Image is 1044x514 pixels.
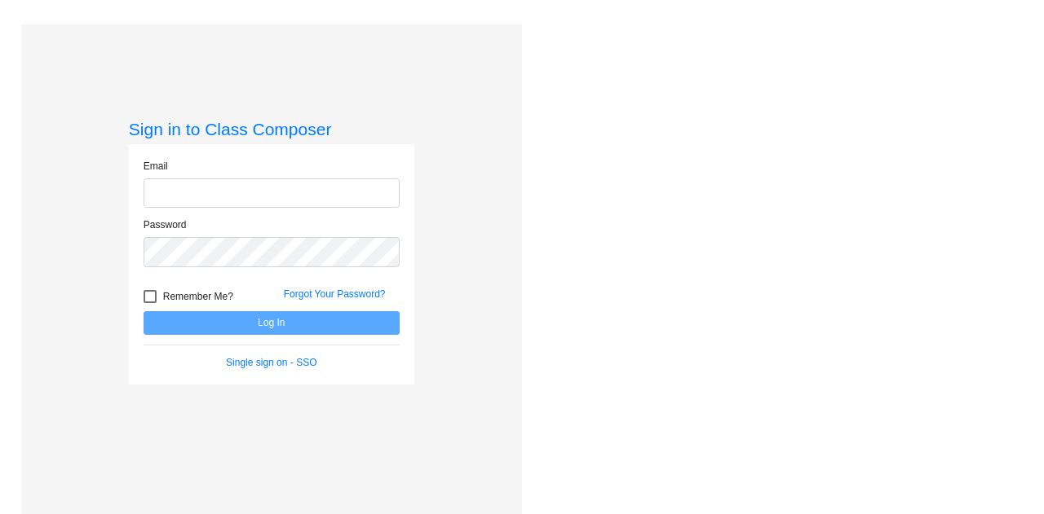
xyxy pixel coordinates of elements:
label: Email [144,159,168,174]
label: Password [144,217,187,232]
a: Single sign on - SSO [226,357,316,368]
span: Remember Me? [163,287,233,306]
button: Log In [144,311,400,335]
h3: Sign in to Class Composer [129,119,414,139]
a: Forgot Your Password? [284,288,386,300]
